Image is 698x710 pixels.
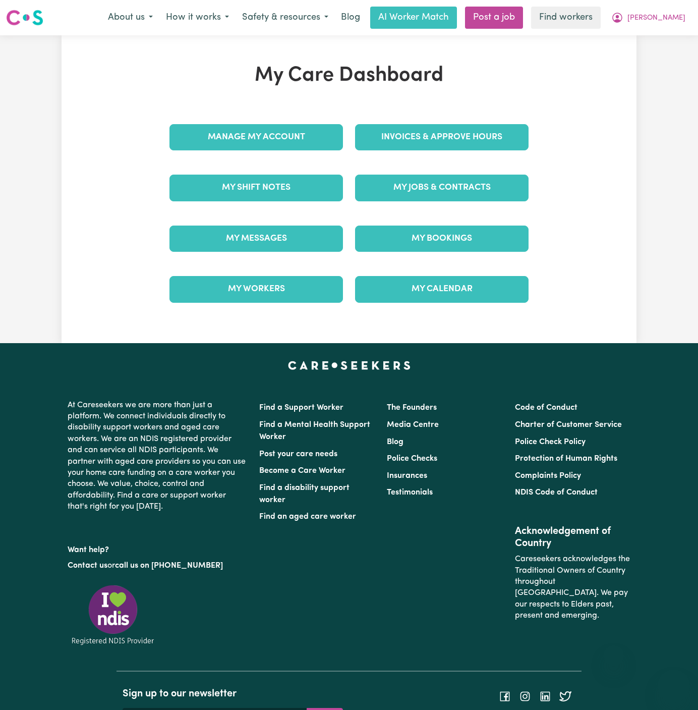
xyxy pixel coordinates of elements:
img: Registered NDIS provider [68,583,158,646]
a: Find a Support Worker [259,404,343,412]
a: Become a Care Worker [259,467,345,475]
button: My Account [605,7,692,28]
a: Follow Careseekers on Twitter [559,692,571,700]
a: Careseekers home page [288,361,411,369]
a: Media Centre [387,421,439,429]
a: My Bookings [355,226,529,252]
a: Charter of Customer Service [515,421,622,429]
h2: Acknowledgement of Country [515,525,630,550]
a: Post a job [465,7,523,29]
a: Find a disability support worker [259,484,350,504]
a: Blog [387,438,403,446]
a: The Founders [387,404,437,412]
a: Blog [335,7,366,29]
p: or [68,556,247,575]
iframe: Button to launch messaging window [658,670,690,702]
a: Follow Careseekers on Facebook [499,692,511,700]
a: Contact us [68,562,107,570]
a: My Workers [169,276,343,302]
a: My Shift Notes [169,175,343,201]
a: Manage My Account [169,124,343,150]
img: Careseekers logo [6,9,43,27]
a: Post your care needs [259,450,337,458]
a: Follow Careseekers on Instagram [519,692,531,700]
a: My Jobs & Contracts [355,175,529,201]
span: [PERSON_NAME] [627,13,685,24]
p: Careseekers acknowledges the Traditional Owners of Country throughout [GEOGRAPHIC_DATA]. We pay o... [515,550,630,625]
a: Testimonials [387,488,433,497]
a: Careseekers logo [6,6,43,29]
a: Find workers [531,7,601,29]
button: Safety & resources [236,7,335,28]
button: About us [101,7,159,28]
a: AI Worker Match [370,7,457,29]
a: My Messages [169,226,343,252]
a: NDIS Code of Conduct [515,488,598,497]
a: Insurances [387,472,427,480]
a: Invoices & Approve Hours [355,124,529,150]
h1: My Care Dashboard [163,64,535,88]
a: Find a Mental Health Support Worker [259,421,370,441]
p: At Careseekers we are more than just a platform. We connect individuals directly to disability su... [68,396,247,517]
p: Want help? [68,540,247,556]
a: Police Checks [387,455,437,463]
button: How it works [159,7,236,28]
a: Police Check Policy [515,438,586,446]
h2: Sign up to our newsletter [123,688,343,700]
a: Find an aged care worker [259,513,356,521]
a: Protection of Human Rights [515,455,617,463]
a: Complaints Policy [515,472,581,480]
a: My Calendar [355,276,529,302]
a: call us on [PHONE_NUMBER] [115,562,223,570]
iframe: Close message [604,645,624,666]
a: Follow Careseekers on LinkedIn [539,692,551,700]
a: Code of Conduct [515,404,577,412]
